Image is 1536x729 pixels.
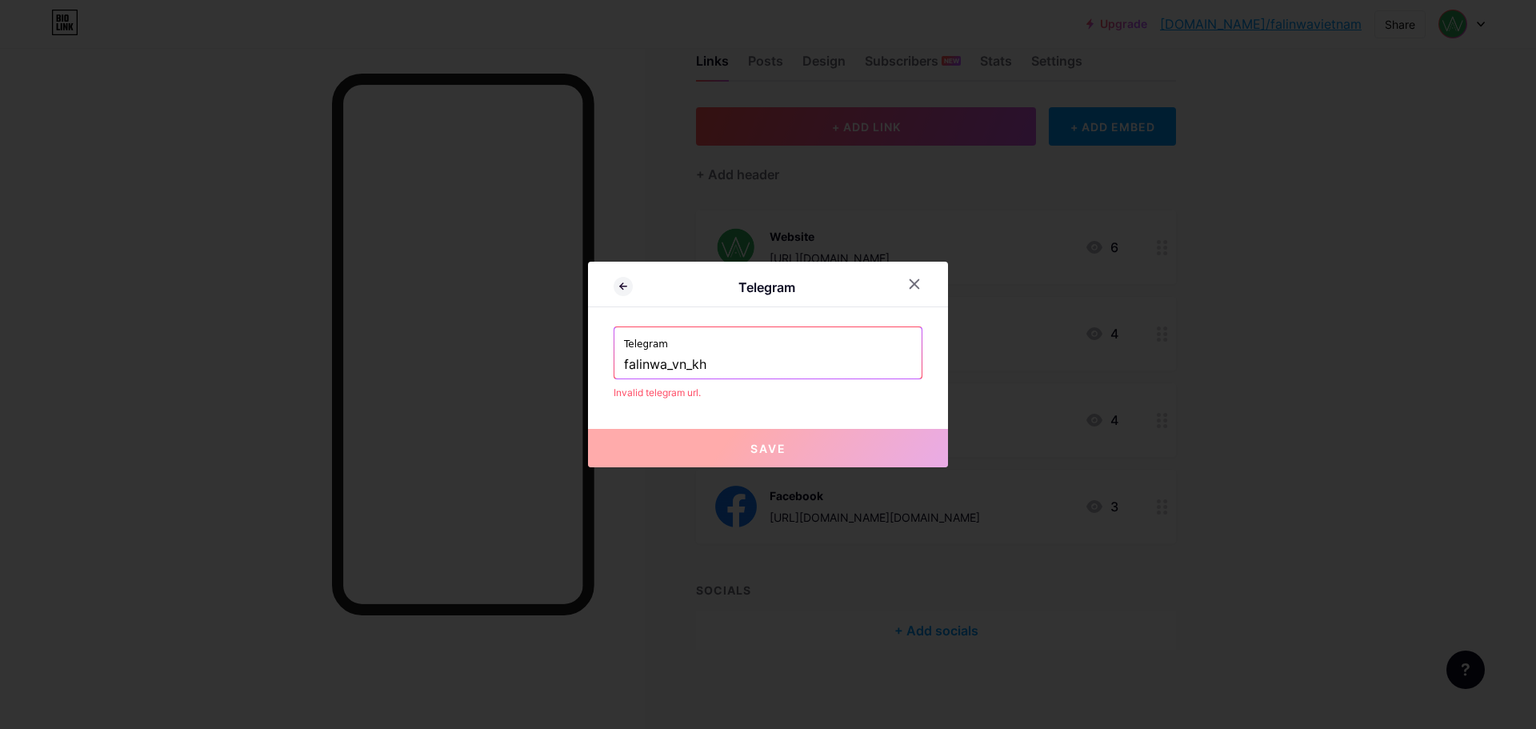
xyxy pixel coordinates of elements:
button: Save [588,429,948,467]
div: Invalid telegram url. [614,386,922,400]
span: Save [750,442,786,455]
input: https://t.me/ [624,351,912,379]
label: Telegram [624,327,912,351]
div: Telegram [633,278,900,297]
